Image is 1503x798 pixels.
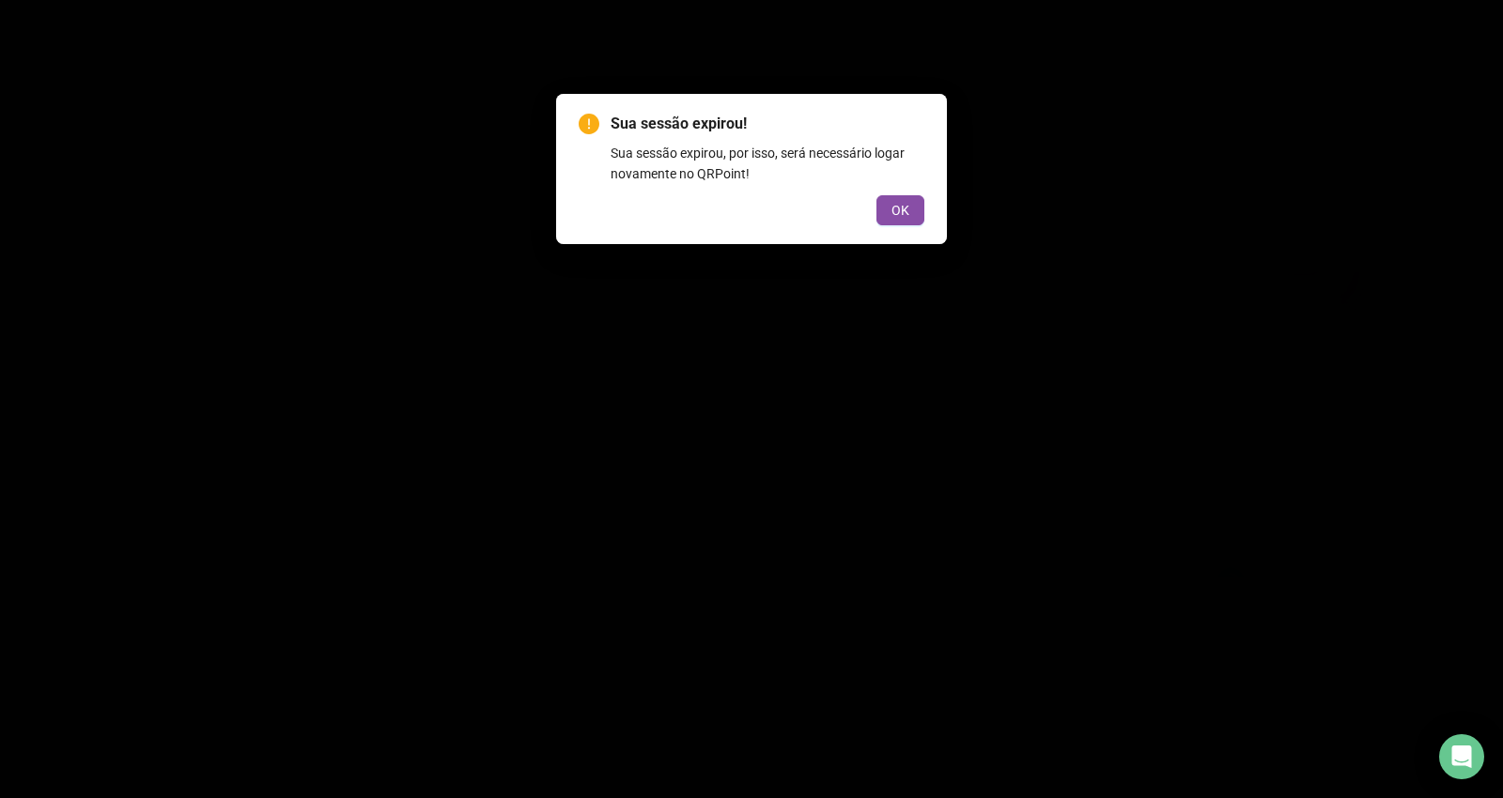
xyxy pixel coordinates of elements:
[611,115,747,132] span: Sua sessão expirou!
[611,143,924,184] div: Sua sessão expirou, por isso, será necessário logar novamente no QRPoint!
[579,114,599,134] span: exclamation-circle
[891,200,909,221] span: OK
[1439,734,1484,779] div: Open Intercom Messenger
[876,195,924,225] button: OK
